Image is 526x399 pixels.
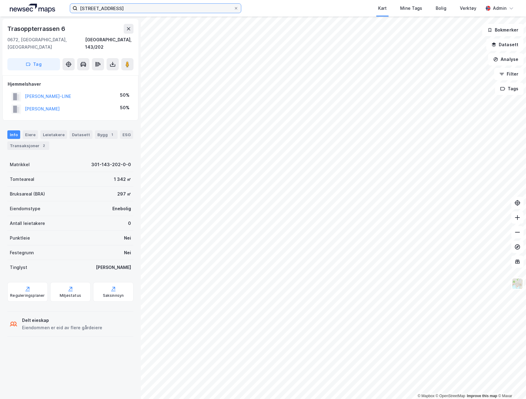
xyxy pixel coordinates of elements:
div: Info [7,130,20,139]
div: ESG [120,130,133,139]
div: Leietakere [40,130,67,139]
div: [PERSON_NAME] [96,264,131,271]
div: Verktøy [460,5,476,12]
div: Matrikkel [10,161,30,168]
div: 50% [120,91,130,99]
div: Mine Tags [400,5,422,12]
div: Trasoppterrassen 6 [7,24,66,34]
button: Datasett [486,39,524,51]
img: logo.a4113a55bc3d86da70a041830d287a7e.svg [10,4,55,13]
div: Tomteareal [10,176,34,183]
div: Nei [124,234,131,242]
div: Eiendommen er eid av flere gårdeiere [22,324,102,331]
div: Kontrollprogram for chat [495,370,526,399]
div: Bygg [95,130,118,139]
div: [GEOGRAPHIC_DATA], 143/202 [85,36,133,51]
button: Tag [7,58,60,70]
a: OpenStreetMap [436,394,465,398]
button: Tags [495,83,524,95]
button: Filter [494,68,524,80]
div: Transaksjoner [7,141,49,150]
button: Analyse [488,53,524,65]
div: Antall leietakere [10,220,45,227]
div: Delt eieskap [22,317,102,324]
div: 297 ㎡ [117,190,131,198]
input: Søk på adresse, matrikkel, gårdeiere, leietakere eller personer [77,4,234,13]
div: Datasett [70,130,92,139]
div: Punktleie [10,234,30,242]
div: Reguleringsplaner [10,293,45,298]
div: Enebolig [112,205,131,212]
div: 0672, [GEOGRAPHIC_DATA], [GEOGRAPHIC_DATA] [7,36,85,51]
div: Bruksareal (BRA) [10,190,45,198]
div: Hjemmelshaver [8,80,133,88]
a: Mapbox [418,394,434,398]
div: Tinglyst [10,264,27,271]
div: 50% [120,104,130,111]
a: Improve this map [467,394,497,398]
div: Eiendomstype [10,205,40,212]
div: Kart [378,5,387,12]
div: Saksinnsyn [103,293,124,298]
div: Admin [493,5,506,12]
div: 2 [41,143,47,149]
div: Nei [124,249,131,256]
div: Eiere [23,130,38,139]
div: 0 [128,220,131,227]
div: Bolig [436,5,446,12]
div: 1 342 ㎡ [114,176,131,183]
div: Miljøstatus [60,293,81,298]
div: Festegrunn [10,249,34,256]
iframe: Chat Widget [495,370,526,399]
div: 301-143-202-0-0 [91,161,131,168]
div: 1 [109,132,115,138]
button: Bokmerker [482,24,524,36]
img: Z [512,278,523,289]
